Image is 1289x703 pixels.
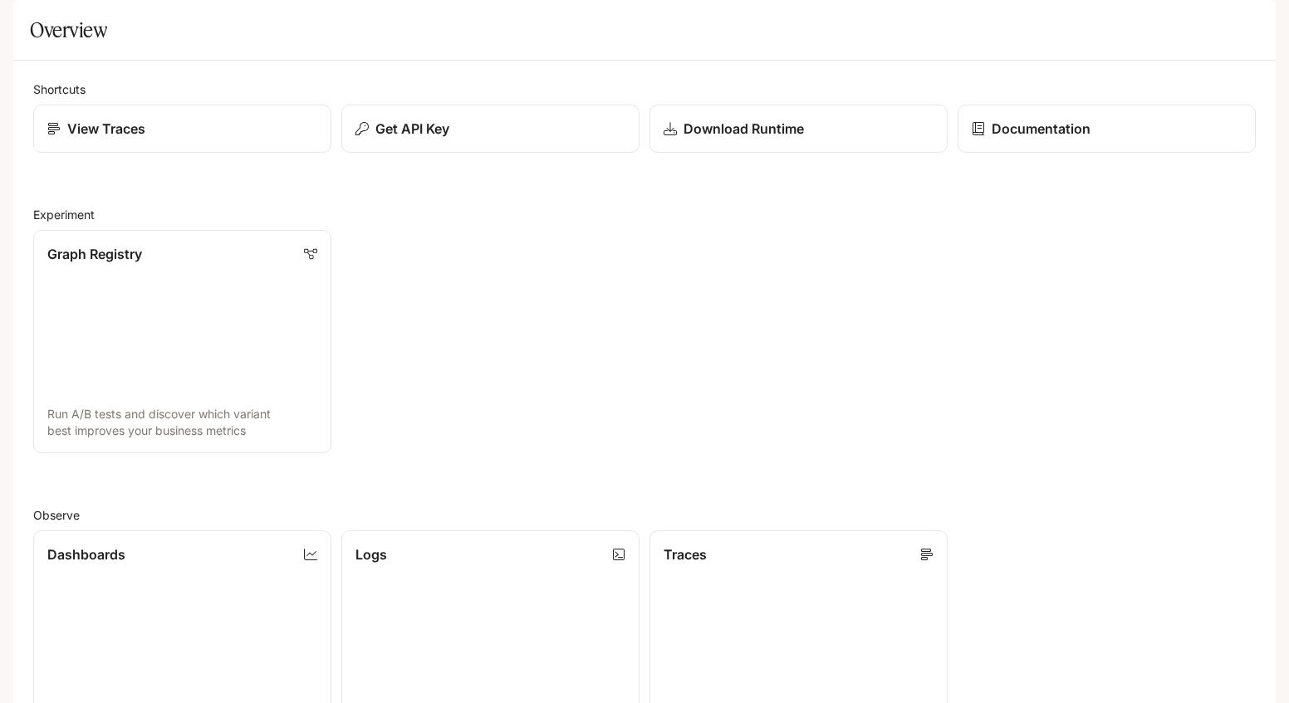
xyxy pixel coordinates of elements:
p: Documentation [992,119,1091,139]
p: Get API Key [375,119,449,139]
h2: Experiment [33,206,1256,223]
h2: Shortcuts [33,81,1256,98]
p: View Traces [67,119,145,139]
p: Download Runtime [684,119,804,139]
a: View Traces [33,105,331,153]
a: Documentation [958,105,1256,153]
h2: Observe [33,506,1256,524]
a: Graph RegistryRun A/B tests and discover which variant best improves your business metrics [33,230,331,453]
p: Run A/B tests and discover which variant best improves your business metrics [47,406,317,439]
button: Get API Key [341,105,640,153]
a: Download Runtime [649,105,948,153]
button: open drawer [12,8,42,38]
p: Traces [664,544,707,564]
p: Logs [355,544,387,564]
p: Graph Registry [47,244,142,264]
p: Dashboards [47,544,125,564]
h1: Overview [30,13,107,46]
